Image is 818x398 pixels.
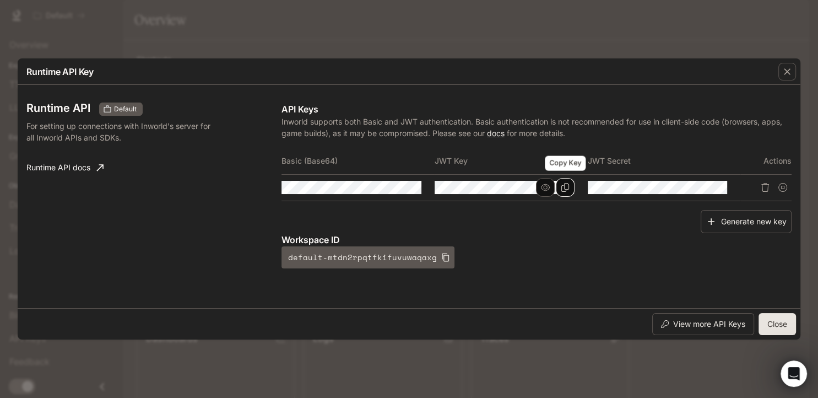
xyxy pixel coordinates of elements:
button: Copy Key [556,178,575,197]
p: API Keys [281,103,792,116]
iframe: Intercom live chat [781,361,807,387]
p: For setting up connections with Inworld's server for all Inworld APIs and SDKs. [26,120,211,143]
th: Actions [740,148,792,174]
a: docs [487,128,505,138]
span: Default [110,104,141,114]
button: Delete API key [756,179,774,196]
th: Basic (Base64) [281,148,435,174]
p: Workspace ID [281,233,792,246]
a: Runtime API docs [22,157,108,179]
button: Generate new key [701,210,792,234]
h3: Runtime API [26,103,90,114]
button: Close [759,313,796,335]
th: JWT Key [435,148,588,174]
p: Runtime API Key [26,65,94,78]
th: JWT Secret [588,148,741,174]
button: View more API Keys [652,313,754,335]
button: Suspend API key [774,179,792,196]
div: These keys will apply to your current workspace only [99,103,143,116]
p: Inworld supports both Basic and JWT authentication. Basic authentication is not recommended for u... [281,116,792,139]
div: Copy Key [545,156,586,171]
button: default-mtdn2rpqtfkifuvuwaqaxg [281,246,454,268]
